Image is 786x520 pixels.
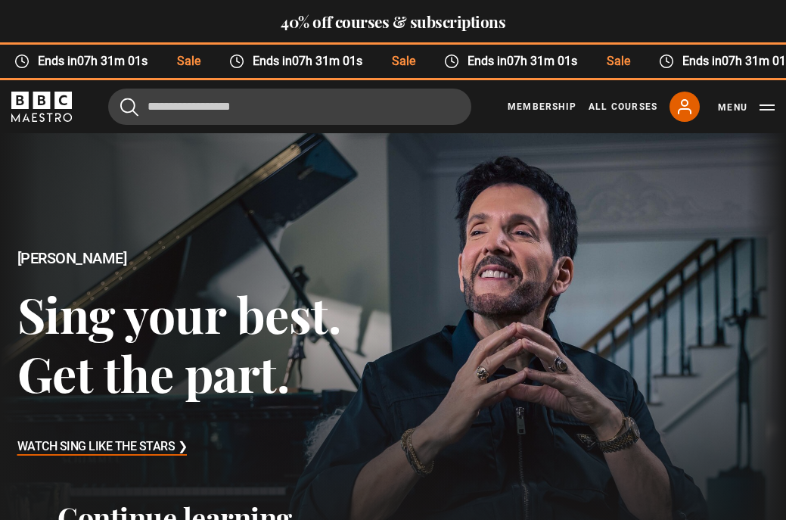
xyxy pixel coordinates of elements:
[508,100,576,114] a: Membership
[376,52,428,70] span: Sale
[591,52,643,70] span: Sale
[244,52,376,70] span: Ends in
[17,436,188,459] h3: Watch Sing Like the Stars ❯
[108,89,471,125] input: Search
[506,54,576,68] time: 07h 31m 01s
[120,98,138,117] button: Submit the search query
[718,100,775,115] button: Toggle navigation
[291,54,362,68] time: 07h 31m 01s
[17,285,393,402] h3: Sing your best. Get the part.
[17,250,393,267] h2: [PERSON_NAME]
[29,52,161,70] span: Ends in
[589,100,657,114] a: All Courses
[11,92,72,122] svg: BBC Maestro
[458,52,591,70] span: Ends in
[76,54,147,68] time: 07h 31m 01s
[161,52,213,70] span: Sale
